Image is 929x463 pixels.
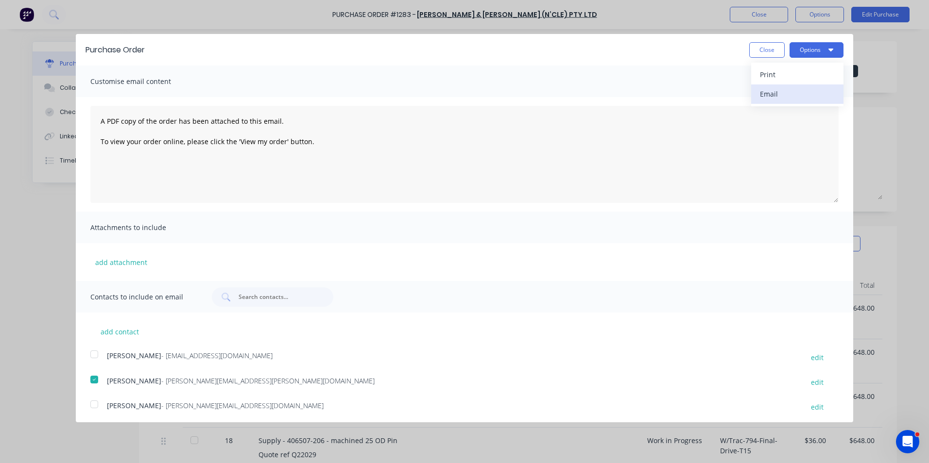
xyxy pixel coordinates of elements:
iframe: Intercom live chat [896,430,919,453]
span: [PERSON_NAME] [107,376,161,385]
span: [PERSON_NAME] [107,351,161,360]
span: Attachments to include [90,221,197,234]
button: add attachment [90,255,152,269]
div: Email [760,87,835,101]
button: Print [751,65,843,84]
button: add contact [90,324,149,339]
span: - [PERSON_NAME][EMAIL_ADDRESS][DOMAIN_NAME] [161,401,324,410]
button: Email [751,84,843,104]
button: Options [790,42,843,58]
div: Purchase Order [86,44,145,56]
button: edit [805,350,829,364]
div: Print [760,67,835,82]
span: - [PERSON_NAME][EMAIL_ADDRESS][PERSON_NAME][DOMAIN_NAME] [161,376,375,385]
button: Close [749,42,785,58]
button: edit [805,376,829,389]
span: [PERSON_NAME] [107,401,161,410]
textarea: A PDF copy of the order has been attached to this email. To view your order online, please click ... [90,106,839,203]
span: Contacts to include on email [90,290,197,304]
button: edit [805,400,829,413]
span: Customise email content [90,75,197,88]
input: Search contacts... [238,292,318,302]
span: - [EMAIL_ADDRESS][DOMAIN_NAME] [161,351,273,360]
